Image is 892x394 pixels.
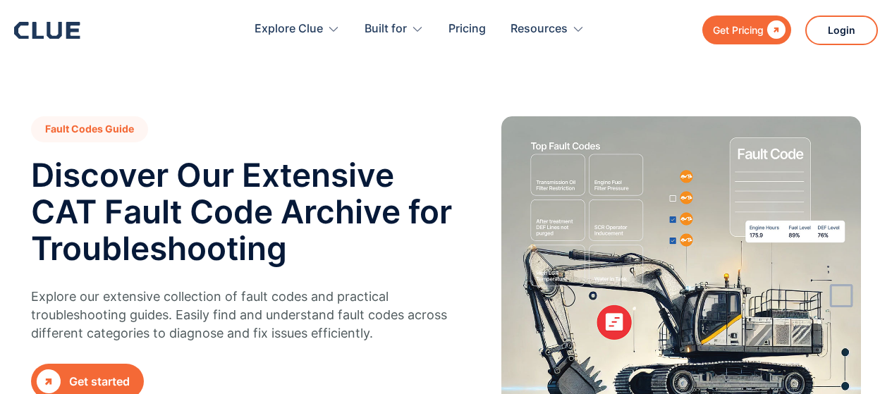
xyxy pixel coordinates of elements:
[511,7,568,51] div: Resources
[31,116,148,142] h1: Fault Codes Guide
[365,7,424,51] div: Built for
[805,16,878,45] a: Login
[31,156,466,266] h2: Discover Our Extensive CAT Fault Code Archive for Troubleshooting
[255,7,323,51] div: Explore Clue
[31,288,458,343] p: Explore our extensive collection of fault codes and practical troubleshooting guides. Easily find...
[511,7,585,51] div: Resources
[255,7,340,51] div: Explore Clue
[69,373,130,390] div: Get started
[37,369,61,393] div: 
[702,16,791,44] a: Get Pricing
[764,21,786,39] div: 
[365,7,407,51] div: Built for
[713,21,764,39] div: Get Pricing
[448,7,486,51] a: Pricing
